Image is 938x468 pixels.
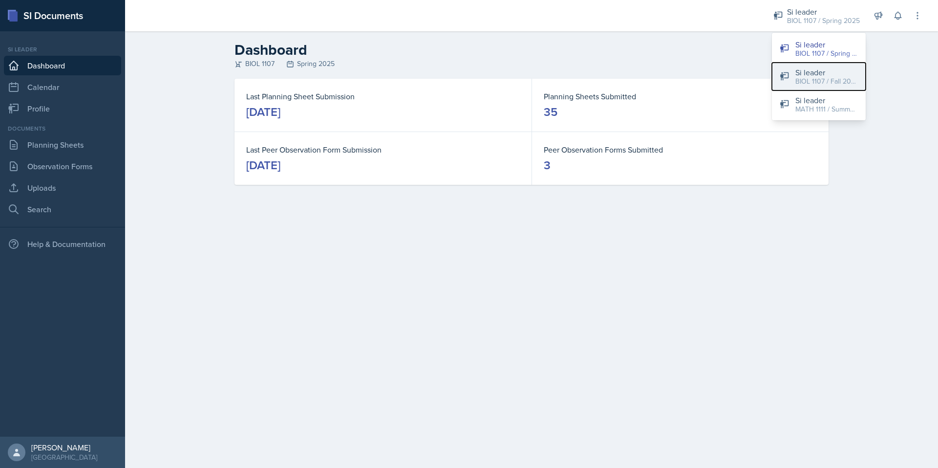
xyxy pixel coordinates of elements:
[31,452,97,462] div: [GEOGRAPHIC_DATA]
[246,157,280,173] div: [DATE]
[4,124,121,133] div: Documents
[544,104,557,120] div: 35
[246,90,520,102] dt: Last Planning Sheet Submission
[4,56,121,75] a: Dashboard
[772,90,866,118] button: Si leader MATH 1111 / Summer 2025
[795,48,858,59] div: BIOL 1107 / Spring 2025
[4,156,121,176] a: Observation Forms
[795,94,858,106] div: Si leader
[4,45,121,54] div: Si leader
[234,59,829,69] div: BIOL 1107 Spring 2025
[246,104,280,120] div: [DATE]
[787,6,860,18] div: Si leader
[772,35,866,63] button: Si leader BIOL 1107 / Spring 2025
[544,90,817,102] dt: Planning Sheets Submitted
[544,157,551,173] div: 3
[772,63,866,90] button: Si leader BIOL 1107 / Fall 2025
[31,443,97,452] div: [PERSON_NAME]
[795,76,858,87] div: BIOL 1107 / Fall 2025
[4,200,121,219] a: Search
[4,77,121,97] a: Calendar
[4,135,121,155] a: Planning Sheets
[795,67,858,78] div: Si leader
[795,39,858,50] div: Si leader
[246,144,520,156] dt: Last Peer Observation Form Submission
[787,16,860,26] div: BIOL 1107 / Spring 2025
[4,99,121,118] a: Profile
[795,104,858,114] div: MATH 1111 / Summer 2025
[544,144,817,156] dt: Peer Observation Forms Submitted
[4,178,121,198] a: Uploads
[234,41,829,59] h2: Dashboard
[4,234,121,254] div: Help & Documentation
